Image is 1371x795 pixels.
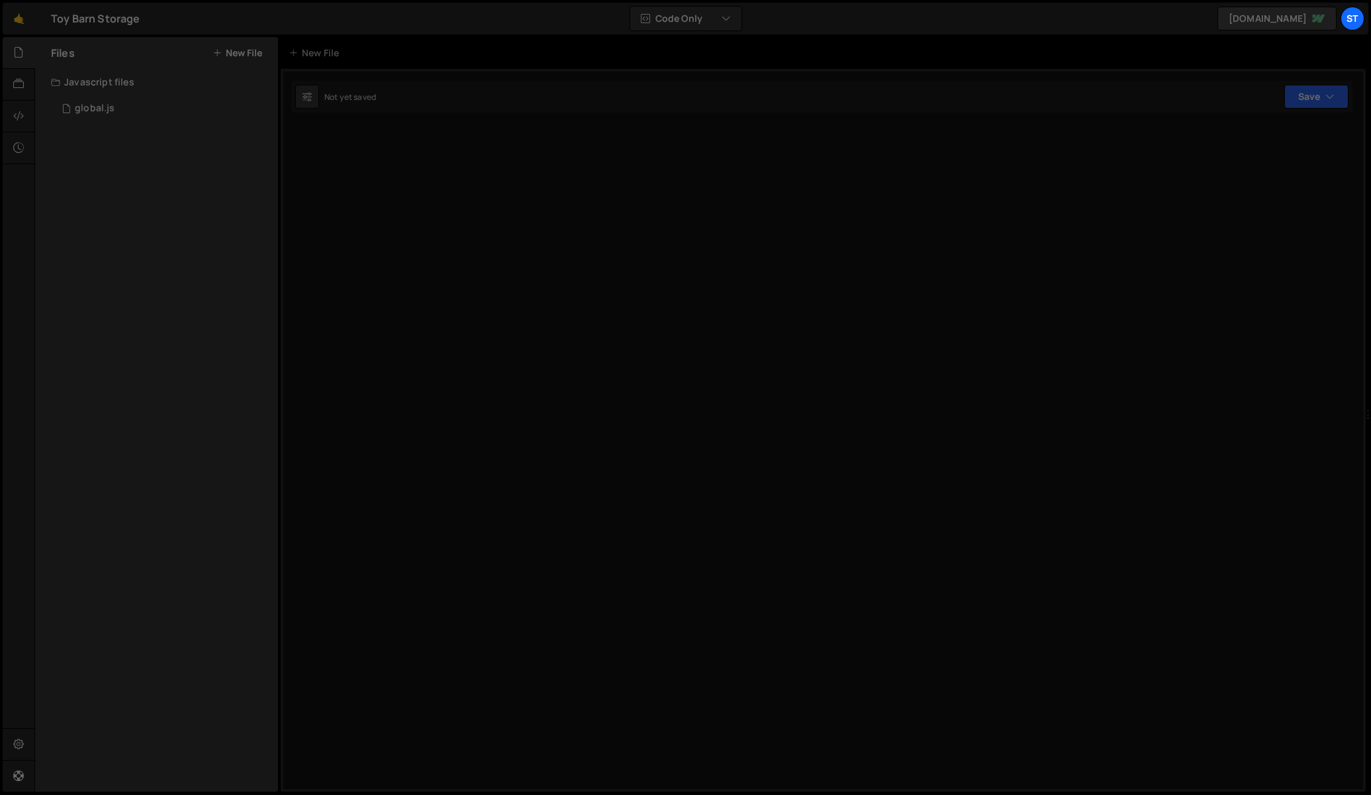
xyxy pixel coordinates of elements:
[1284,85,1348,109] button: Save
[51,11,140,26] div: Toy Barn Storage
[51,46,75,60] h2: Files
[35,69,278,95] div: Javascript files
[1217,7,1337,30] a: [DOMAIN_NAME]
[630,7,741,30] button: Code Only
[3,3,35,34] a: 🤙
[75,103,115,115] div: global.js
[324,91,376,103] div: Not yet saved
[289,46,344,60] div: New File
[51,95,278,122] div: 16992/46607.js
[1341,7,1364,30] a: ST
[213,48,262,58] button: New File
